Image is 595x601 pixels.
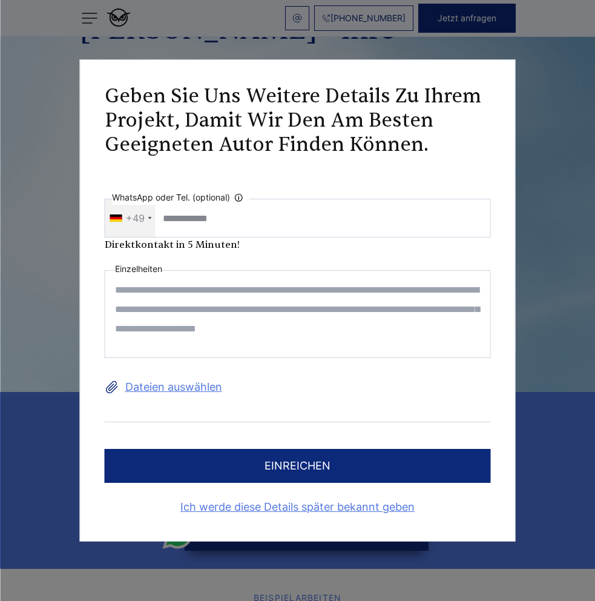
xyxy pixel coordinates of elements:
div: Direktkontakt in 5 Minuten! [105,237,491,252]
div: +49 [126,208,145,228]
h2: Geben Sie uns weitere Details zu Ihrem Projekt, damit wir den am besten geeigneten Autor finden k... [105,84,491,157]
label: Einzelheiten [115,262,162,276]
label: WhatsApp oder Tel. (optional) [112,190,249,205]
label: Dateien auswählen [105,377,491,397]
a: Ich werde diese Details später bekannt geben [105,497,491,517]
button: einreichen [105,449,491,483]
div: Telephone country code [105,199,156,237]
